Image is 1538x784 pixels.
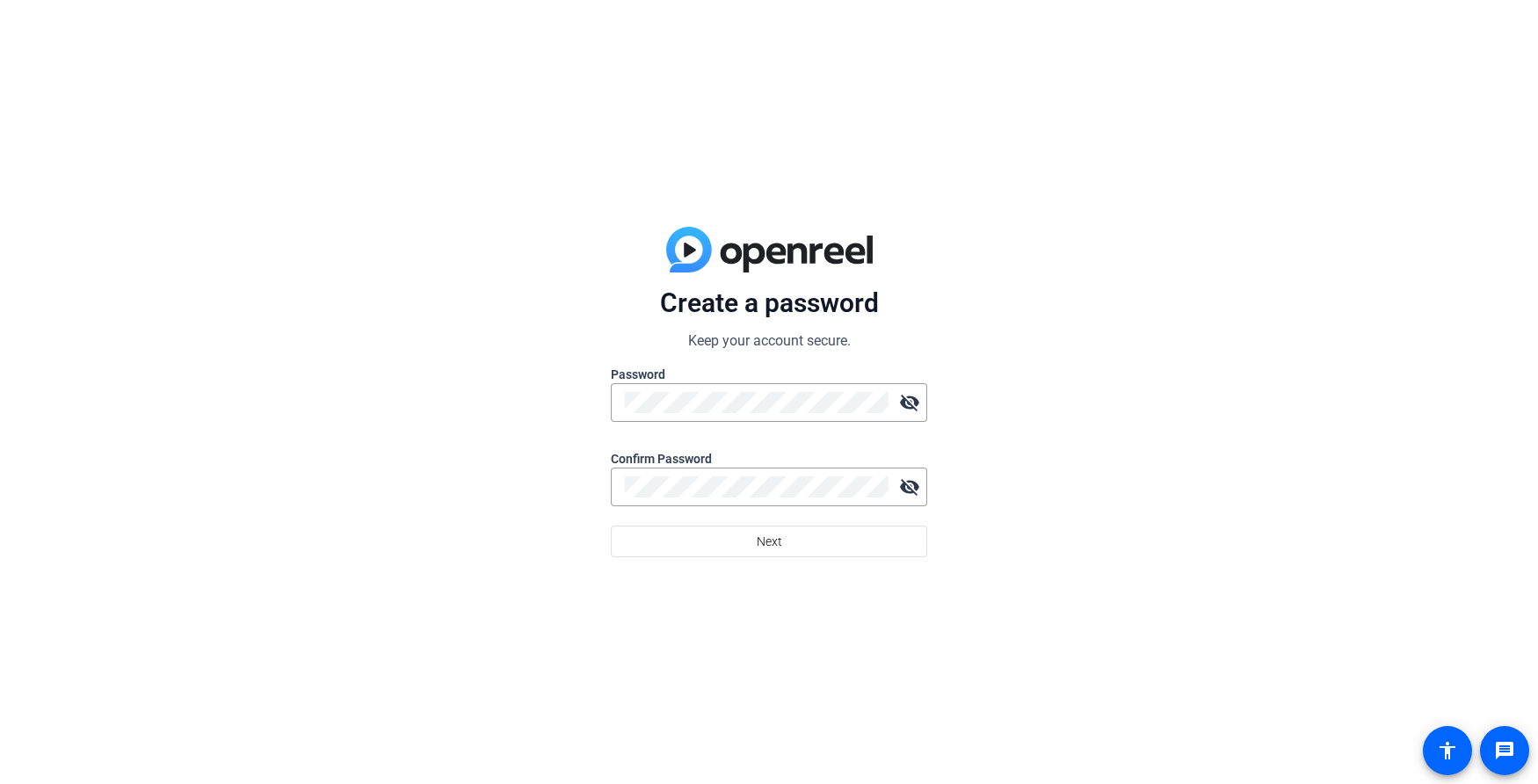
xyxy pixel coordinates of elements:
[666,227,873,272] img: blue-gradient.svg
[757,525,782,558] span: Next
[611,287,927,320] p: Create a password
[611,330,927,352] p: Keep your account secure.
[611,450,927,468] label: Confirm Password
[892,469,927,505] mat-icon: visibility_off
[1494,740,1515,761] mat-icon: message
[611,526,927,557] button: Next
[1437,740,1458,761] mat-icon: accessibility
[611,366,927,383] label: Password
[892,385,927,420] mat-icon: visibility_off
